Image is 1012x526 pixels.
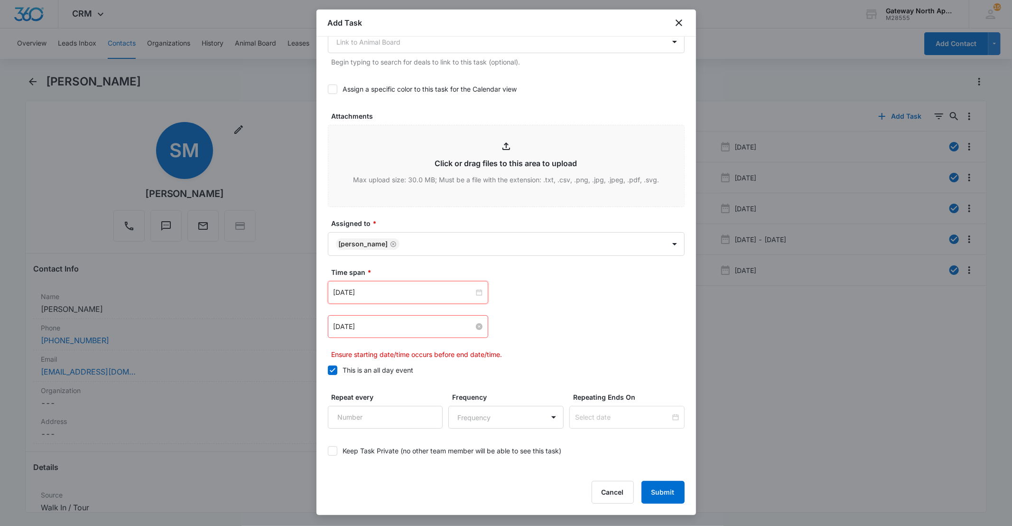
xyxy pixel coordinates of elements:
label: Time span [332,267,688,277]
label: Attachments [332,111,688,121]
input: Select date [575,412,670,423]
input: Apr 24, 2022 [334,321,474,332]
p: Ensure starting date/time occurs before end date/time. [332,349,685,359]
button: Submit [641,481,685,504]
button: Cancel [592,481,634,504]
label: Repeat every [332,392,447,402]
div: Keep Task Private (no other team member will be able to see this task) [343,446,562,456]
span: close-circle [476,323,483,330]
label: Frequency [452,392,567,402]
div: [PERSON_NAME] [339,241,388,247]
div: Remove Derek Stellway [388,241,397,247]
div: This is an all day event [343,365,414,375]
label: Repeating Ends On [573,392,688,402]
input: Oct 13, 2025 [334,287,474,298]
button: close [673,17,685,28]
input: Number [328,406,443,429]
p: Begin typing to search for deals to link to this task (optional). [332,57,685,67]
label: Assigned to [332,218,688,228]
h1: Add Task [328,17,362,28]
label: Assign a specific color to this task for the Calendar view [328,84,685,94]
